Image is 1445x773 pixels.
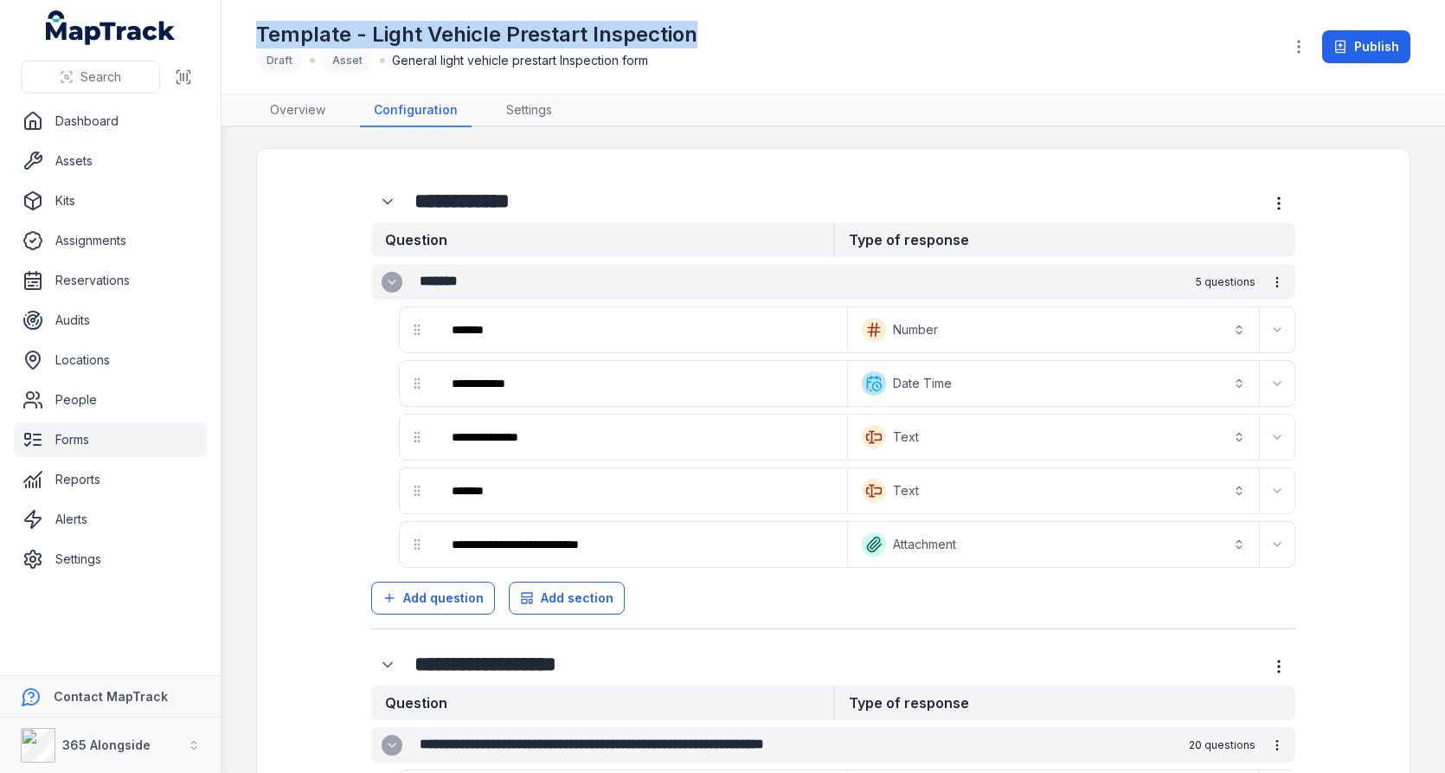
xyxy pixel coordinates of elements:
button: Expand [371,185,404,218]
a: Overview [256,94,339,127]
a: Audits [14,303,207,338]
strong: Question [371,686,833,720]
svg: drag [410,323,424,337]
a: Reservations [14,263,207,298]
button: Expand [371,648,404,681]
svg: drag [410,484,424,498]
h1: Template - Light Vehicle Prestart Inspection [256,21,697,48]
a: Locations [14,343,207,377]
div: drag [400,312,434,347]
a: Reports [14,462,207,497]
button: Expand [1263,423,1291,451]
a: Assets [14,144,207,178]
button: more-detail [1262,731,1292,760]
button: Number [851,311,1256,349]
a: Alerts [14,502,207,537]
svg: drag [410,377,424,390]
div: drag [400,366,434,401]
strong: Type of response [833,222,1295,257]
button: Expand [1263,477,1291,505]
a: Assignments [14,223,207,258]
div: :rrc:-form-item-label [438,472,844,510]
strong: 365 Alongside [62,738,151,752]
svg: drag [410,538,424,551]
button: Publish [1322,30,1410,63]
a: People [14,383,207,417]
span: General light vehicle prestart Inspection form [392,52,648,69]
div: :rro:-form-item-label [371,648,408,681]
a: Dashboard [14,104,207,138]
a: Configuration [360,94,472,127]
a: Settings [14,542,207,577]
span: Add section [541,589,613,607]
div: :rr6:-form-item-label [438,418,844,456]
a: MapTrack [46,10,176,45]
div: :rqq:-form-item-label [438,311,844,349]
a: Settings [492,94,566,127]
button: Expand [382,272,402,293]
button: Text [851,418,1256,456]
strong: Question [371,222,833,257]
span: 5 questions [1196,275,1256,289]
button: Add question [371,582,495,615]
div: Draft [256,48,303,73]
strong: Contact MapTrack [54,689,168,704]
button: Expand [382,735,402,756]
button: Attachment [851,525,1256,564]
div: Asset [322,48,373,73]
div: :rr0:-form-item-label [438,364,844,403]
button: more-detail [1262,650,1295,683]
button: more-detail [1262,267,1292,297]
div: :rri:-form-item-label [438,525,844,564]
button: Date Time [851,364,1256,403]
button: Text [851,472,1256,510]
button: Expand [1263,531,1291,558]
button: more-detail [1262,187,1295,220]
a: Forms [14,422,207,457]
svg: drag [410,430,424,444]
a: Kits [14,184,207,218]
span: Add question [403,589,484,607]
div: drag [400,420,434,454]
button: Expand [1263,370,1291,397]
button: Expand [1263,316,1291,344]
button: Add section [509,582,625,615]
button: Search [21,61,160,93]
strong: Type of response [833,686,1295,720]
div: :rqe:-form-item-label [371,185,408,218]
span: Search [80,68,121,86]
div: drag [400,527,434,562]
div: drag [400,473,434,508]
span: 20 questions [1189,738,1256,752]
